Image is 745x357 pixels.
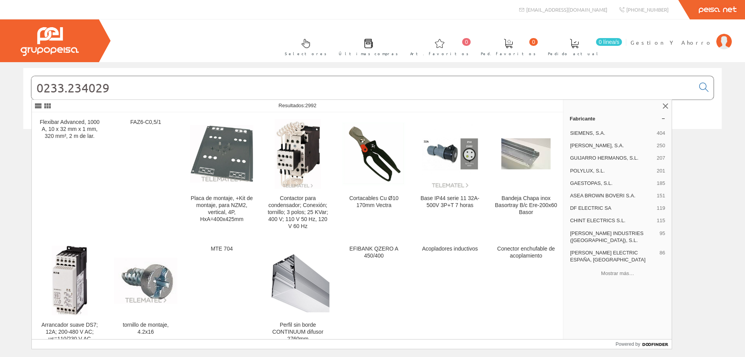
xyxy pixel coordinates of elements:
[21,27,79,56] img: Grupo Peisa
[32,239,107,352] a: Arrancador suave DS7; 12A; 200-480 V AC; us=110/230 V AC Arrancador suave DS7; 12A; 200-480 V AC;...
[422,119,478,189] img: Base IP44 serie 11 32A-500V 3P+T 7 horas
[336,239,412,352] a: EFIBANK QZERO A 450/400
[657,155,665,162] span: 207
[488,239,564,352] a: Conector enchufable de acoplamiento
[501,138,551,169] img: Bandeja Chapa inox Basortray B/c Ere-200x60 Basor
[418,246,482,253] div: Acopladores inductivos
[260,239,336,352] a: Perfil sin borde CONTINUUM difusor 2760mm Perfil sin borde CONTINUUM difusor 2760mm
[190,195,253,223] div: Placa de montaje, +Kit de montaje, para NZM2, vertical, 4P, HxA=400x425mm
[412,113,488,239] a: Base IP44 serie 11 32A-500V 3P+T 7 horas Base IP44 serie 11 32A-500V 3P+T 7 horas
[279,103,317,108] span: Resultados:
[657,192,665,199] span: 151
[570,180,653,187] span: GAESTOPAS, S.L.
[631,32,732,40] a: Gestion Y Ahorro
[488,113,564,239] a: Bandeja Chapa inox Basortray B/c Ere-200x60 Basor Bandeja Chapa inox Basortray B/c Ere-200x60 Basor
[305,103,316,108] span: 2992
[114,119,177,126] div: FAZ6-C0,5/1
[657,180,665,187] span: 185
[184,113,260,239] a: Placa de montaje, +Kit de montaje, para NZM2, vertical, 4P, HxA=400x425mm Placa de montaje, +Kit ...
[570,167,653,174] span: POLYLUX, S.L.
[567,267,669,280] button: Mostrar más…
[657,142,665,149] span: 250
[631,38,712,46] span: Gestion Y Ahorro
[342,195,405,209] div: Cortacables Cu Ø10 170mm Vectra
[570,205,653,212] span: DF ELECTRIC SA
[570,217,653,224] span: CHINT ELECTRICS S.L.
[494,246,558,259] div: Conector enchufable de acoplamiento
[38,322,101,343] div: Arrancador suave DS7; 12A; 200-480 V AC; us=110/230 V AC
[570,192,653,199] span: ASEA BROWN BOVERI S.A.
[570,130,653,137] span: SIEMENS, S.A.
[266,249,329,312] img: Perfil sin borde CONTINUUM difusor 2760mm
[418,195,482,209] div: Base IP44 serie 11 32A-500V 3P+T 7 horas
[260,113,336,239] a: Contactor para condensador; Conexión; tornillo; 3 polos; 25 KVar; 400 V; 110 V 50 Hz, 120 V 60 Hz...
[529,38,538,46] span: 0
[277,32,331,61] a: Selectores
[32,113,107,239] a: Flexibar Advanced, 1000 A, 10 x 32 mm x 1 mm, 320 mm², 2 m de lar.
[339,50,398,57] span: Últimas compras
[626,6,669,13] span: [PHONE_NUMBER]
[570,142,653,149] span: [PERSON_NAME], S.A.
[657,217,665,224] span: 115
[342,122,405,185] img: Cortacables Cu Ø10 170mm Vectra
[108,239,184,352] a: tornillo de montaje, 4.2x16 tornillo de montaje, 4.2x16
[266,322,329,343] div: Perfil sin borde CONTINUUM difusor 2760mm
[336,113,412,239] a: Cortacables Cu Ø10 170mm Vectra Cortacables Cu Ø10 170mm Vectra
[570,249,657,263] span: [PERSON_NAME] ELECTRIC ESPAÑA, [GEOGRAPHIC_DATA]
[275,119,321,189] img: Contactor para condensador; Conexión; tornillo; 3 polos; 25 KVar; 400 V; 110 V 50 Hz, 120 V 60 Hz
[31,76,695,99] input: Buscar...
[331,32,402,61] a: Últimas compras
[548,50,601,57] span: Pedido actual
[23,139,722,145] div: © Grupo Peisa
[462,38,471,46] span: 0
[596,38,622,46] span: 0 línea/s
[266,195,329,230] div: Contactor para condensador; Conexión; tornillo; 3 polos; 25 KVar; 400 V; 110 V 50 Hz, 120 V 60 Hz
[410,50,469,57] span: Art. favoritos
[494,195,558,216] div: Bandeja Chapa inox Basortray B/c Ere-200x60 Basor
[563,112,672,125] a: Fabricante
[570,230,657,244] span: [PERSON_NAME] INDUSTRIES ([GEOGRAPHIC_DATA]), S.L.
[190,125,253,183] img: Placa de montaje, +Kit de montaje, para NZM2, vertical, 4P, HxA=400x425mm
[616,341,640,348] span: Powered by
[570,155,653,162] span: GUIJARRO HERMANOS, S.L.
[342,246,405,259] div: EFIBANK QZERO A 450/400
[657,130,665,137] span: 404
[481,50,536,57] span: Ped. favoritos
[657,205,665,212] span: 119
[412,239,488,352] a: Acopladores inductivos
[657,167,665,174] span: 201
[114,322,177,336] div: tornillo de montaje, 4.2x16
[114,258,177,304] img: tornillo de montaje, 4.2x16
[285,50,327,57] span: Selectores
[660,230,665,244] span: 95
[526,6,607,13] span: [EMAIL_ADDRESS][DOMAIN_NAME]
[660,249,665,263] span: 86
[184,239,260,352] a: MTE 704
[190,246,253,253] div: MTE 704
[108,113,184,239] a: FAZ6-C0,5/1
[616,340,672,349] a: Powered by
[52,246,88,315] img: Arrancador suave DS7; 12A; 200-480 V AC; us=110/230 V AC
[38,119,101,140] div: Flexibar Advanced, 1000 A, 10 x 32 mm x 1 mm, 320 mm², 2 m de lar.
